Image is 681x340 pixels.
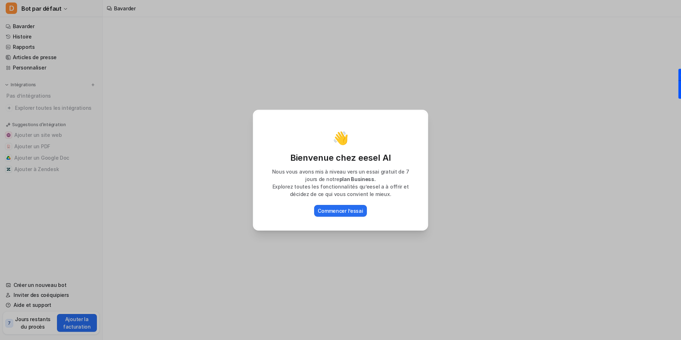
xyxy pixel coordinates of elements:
span: plan Business. [339,176,376,182]
p: Nous vous avons mis à niveau vers un essai gratuit de 7 jours de notre [261,168,420,183]
p: Commencer l’essai [318,207,363,215]
p: 👋 [333,131,349,145]
p: Explorez toutes les fonctionnalités qu’eesel a à offrir et décidez de ce qui vous convient le mieux. [261,183,420,198]
p: Bienvenue chez eesel AI [261,152,420,164]
button: Commencer l’essai [314,205,367,217]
